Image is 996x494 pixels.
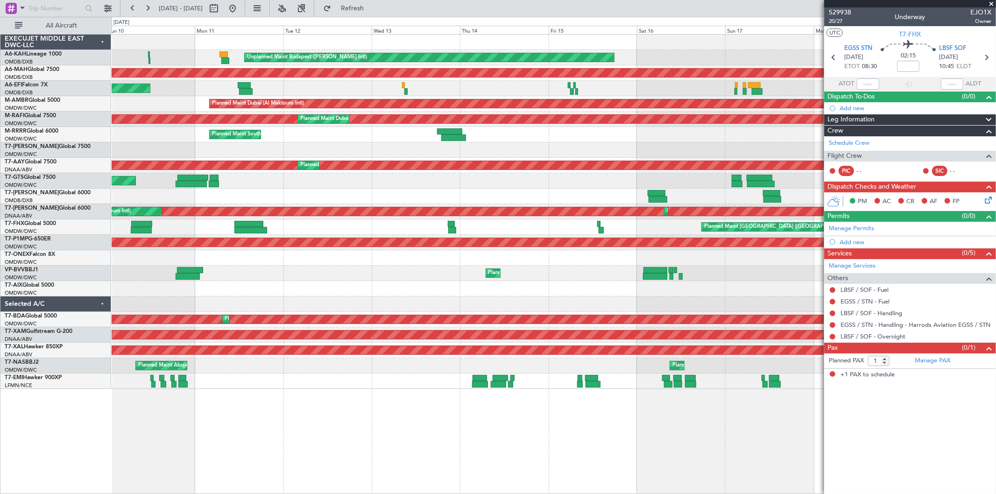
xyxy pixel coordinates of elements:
[5,344,63,350] a: T7-XALHawker 850XP
[5,282,54,288] a: T7-AIXGlobal 5000
[841,321,990,329] a: EGSS / STN - Handling - Harrods Aviation EGSS / STN
[5,382,32,389] a: LFMN/NCE
[956,62,971,71] span: ELDT
[829,261,876,271] a: Manage Services
[953,197,960,206] span: FP
[841,332,905,340] a: LBSF / SOF - Overnight
[159,4,203,13] span: [DATE] - [DATE]
[5,135,37,142] a: OMDW/DWC
[5,289,37,296] a: OMDW/DWC
[962,211,976,221] span: (0/0)
[488,266,580,280] div: Planned Maint Dubai (Al Maktoum Intl)
[5,228,37,235] a: OMDW/DWC
[829,356,864,366] label: Planned PAX
[962,248,976,258] span: (0/5)
[5,205,91,211] a: T7-[PERSON_NAME]Global 6000
[939,53,958,62] span: [DATE]
[827,343,838,353] span: Pax
[5,212,32,219] a: DNAA/ABV
[839,166,854,176] div: PIC
[857,78,879,90] input: --:--
[300,112,392,126] div: Planned Maint Dubai (Al Maktoum Intl)
[5,151,37,158] a: OMDW/DWC
[5,175,56,180] a: T7-GTSGlobal 7500
[930,197,937,206] span: AF
[970,7,991,17] span: EJO1X
[5,205,59,211] span: T7-[PERSON_NAME]
[5,105,37,112] a: OMDW/DWC
[962,92,976,101] span: (0/0)
[5,329,26,334] span: T7-XAM
[827,114,875,125] span: Leg Information
[5,67,28,72] span: A6-MAH
[840,238,991,246] div: Add new
[225,312,317,326] div: Planned Maint Dubai (Al Maktoum Intl)
[970,17,991,25] span: Owner
[5,329,72,334] a: T7-XAMGulfstream G-200
[899,29,921,39] span: T7-FHX
[5,98,28,103] span: M-AMBR
[827,151,862,162] span: Flight Crew
[939,62,954,71] span: 10:45
[5,320,37,327] a: OMDW/DWC
[5,267,38,273] a: VP-BVVBBJ1
[5,375,62,381] a: T7-EMIHawker 900XP
[827,211,849,222] span: Permits
[841,297,890,305] a: EGSS / STN - Fuel
[5,74,33,81] a: OMDB/DXB
[829,17,851,25] span: 20/27
[5,128,27,134] span: M-RRRR
[895,13,925,22] div: Underway
[5,360,25,365] span: T7-NAS
[5,313,57,319] a: T7-BDAGlobal 5000
[24,22,99,29] span: All Aircraft
[5,89,33,96] a: OMDB/DXB
[906,197,914,206] span: CR
[5,259,37,266] a: OMDW/DWC
[5,82,22,88] span: A6-EFI
[113,19,129,27] div: [DATE]
[856,167,877,175] div: - -
[827,248,852,259] span: Services
[5,159,57,165] a: T7-AAYGlobal 7500
[460,26,548,34] div: Thu 14
[5,128,58,134] a: M-RRRRGlobal 6000
[5,113,56,119] a: M-RAFIGlobal 7500
[5,197,33,204] a: OMDB/DXB
[247,50,367,64] div: Unplanned Maint Budapest ([PERSON_NAME] Intl)
[5,51,26,57] span: A6-KAH
[5,175,24,180] span: T7-GTS
[372,26,460,34] div: Wed 13
[862,62,877,71] span: 08:30
[333,5,372,12] span: Refresh
[827,92,875,102] span: Dispatch To-Dos
[901,51,916,61] span: 02:15
[829,7,851,17] span: 529938
[5,336,32,343] a: DNAA/ABV
[5,351,32,358] a: DNAA/ABV
[5,274,37,281] a: OMDW/DWC
[5,113,24,119] span: M-RAFI
[827,126,843,136] span: Crew
[883,197,891,206] span: AC
[841,286,889,294] a: LBSF / SOF - Fuel
[932,166,947,176] div: SIC
[725,26,813,34] div: Sun 17
[300,158,392,172] div: Planned Maint Dubai (Al Maktoum Intl)
[5,313,25,319] span: T7-BDA
[915,356,950,366] a: Manage PAX
[5,166,32,173] a: DNAA/ABV
[827,273,848,284] span: Others
[704,220,894,234] div: Planned Maint [GEOGRAPHIC_DATA] ([GEOGRAPHIC_DATA][PERSON_NAME])
[5,252,55,257] a: T7-ONEXFalcon 8X
[829,139,869,148] a: Schedule Crew
[841,309,902,317] a: LBSF / SOF - Handling
[5,375,23,381] span: T7-EMI
[138,359,243,373] div: Planned Maint Abuja ([PERSON_NAME] Intl)
[827,182,916,192] span: Dispatch Checks and Weather
[845,53,864,62] span: [DATE]
[212,97,304,111] div: Planned Maint Dubai (Al Maktoum Intl)
[637,26,725,34] div: Sat 16
[5,190,91,196] a: T7-[PERSON_NAME]Global 6000
[672,359,777,373] div: Planned Maint Abuja ([PERSON_NAME] Intl)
